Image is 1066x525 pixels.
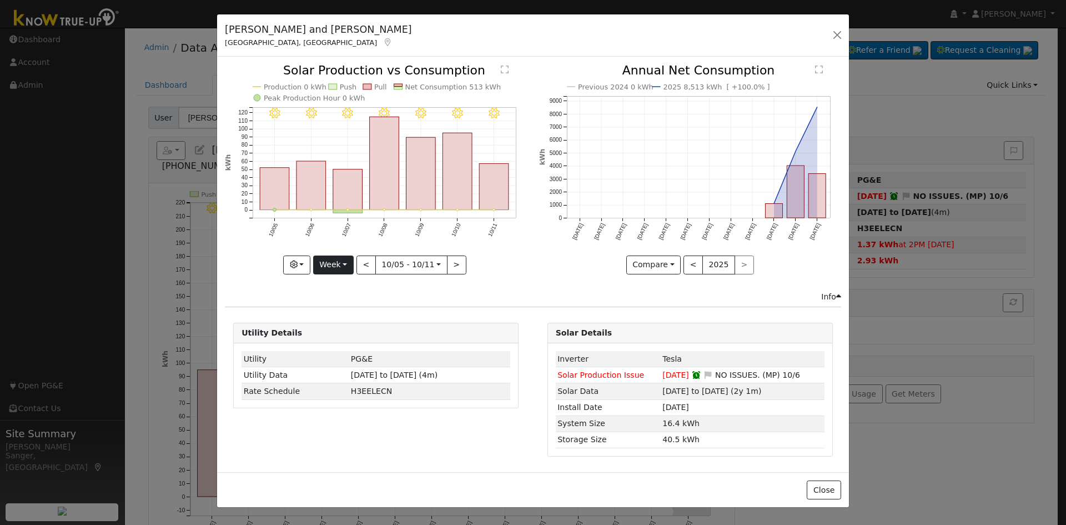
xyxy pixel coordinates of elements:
text: [DATE] [787,222,799,241]
i: Edit Issue [703,371,713,379]
circle: onclick="" [346,209,349,211]
text: kWh [539,149,546,166]
text: [DATE] [592,222,605,241]
text: 40 [242,174,248,181]
text: 10/10 [450,222,462,238]
span: M [351,387,392,396]
rect: onclick="" [406,138,436,210]
text: 2000 [549,189,562,195]
td: Install Date [556,399,661,416]
i: 10/06 - Clear [306,108,317,119]
rect: onclick="" [765,204,782,218]
text: [DATE] [657,222,670,241]
text: 10/09 [414,222,426,238]
i: 10/09 - Clear [415,108,426,119]
span: [DATE] to [DATE] (2y 1m) [662,387,761,396]
text: [DATE] [614,222,627,241]
i: 10/07 - Clear [343,108,354,119]
text: 1000 [549,202,562,208]
button: Compare [626,256,681,274]
button: 10/05 - 10/11 [375,256,447,274]
text: 90 [242,134,248,140]
text: 0 [559,215,562,221]
circle: onclick="" [493,209,495,211]
rect: onclick="" [333,169,363,210]
i: 10/11 - Clear [489,108,500,119]
td: System Size [556,416,661,432]
text: 10/08 [378,222,389,238]
text: 10/05 [268,222,279,238]
text: [DATE] [744,222,757,241]
text: 20 [242,191,248,197]
div: Info [821,291,841,303]
button: Close [807,481,841,499]
text: 0 [245,207,248,213]
rect: onclick="" [296,161,326,210]
button: Week [313,256,354,274]
text: 6000 [549,137,562,143]
span: [DATE] [662,371,689,379]
text: [DATE] [636,222,648,241]
rect: onclick="" [808,174,826,218]
span: 40.5 kWh [662,435,700,444]
span: [GEOGRAPHIC_DATA], [GEOGRAPHIC_DATA] [225,38,377,47]
text: [DATE] [701,222,713,241]
text:  [815,65,823,74]
button: > [447,256,466,274]
text: 110 [238,118,248,124]
text: Push [340,83,357,91]
circle: onclick="" [273,208,276,212]
text: [DATE] [808,222,821,241]
text: 100 [238,126,248,132]
strong: Solar Details [556,328,612,337]
strong: Utility Details [242,328,302,337]
text: Net Consumption 513 kWh [405,83,501,91]
i: 10/05 - Clear [269,108,280,119]
span: ID: 1562, authorized: 10/05/25 [662,354,682,363]
text: 5000 [549,150,562,156]
text: [DATE] [679,222,692,241]
text: Solar Production vs Consumption [283,63,485,77]
circle: onclick="" [310,209,312,211]
text: [DATE] [571,222,584,241]
td: Utility Data [242,367,349,383]
text: 8000 [549,111,562,117]
text: 10/11 [487,222,499,238]
rect: onclick="" [260,168,289,210]
rect: onclick="" [333,210,363,213]
span: ID: 17244676, authorized: 09/02/25 [351,354,373,363]
text: 120 [238,109,248,116]
td: Rate Schedule [242,383,349,399]
i: 10/08 - Clear [379,108,390,119]
text: 10 [242,199,248,205]
text: Annual Net Consumption [622,63,775,77]
circle: onclick="" [420,209,422,211]
button: < [683,256,703,274]
text: Pull [374,83,387,91]
rect: onclick="" [370,117,399,210]
text: Peak Production Hour 0 kWh [264,94,365,102]
text: Production 0 kWh [264,83,326,91]
a: Map [383,38,393,47]
button: < [356,256,376,274]
text: 7000 [549,124,562,130]
h5: [PERSON_NAME] and [PERSON_NAME] [225,22,412,37]
rect: onclick="" [443,133,472,210]
rect: onclick="" [480,164,509,210]
rect: onclick="" [787,166,804,218]
text: 70 [242,151,248,157]
text: 4000 [549,163,562,169]
span: 16.4 kWh [662,419,700,428]
text: 60 [242,158,248,164]
text: [DATE] [722,222,735,241]
text: 10/07 [341,222,353,238]
text: Previous 2024 0 kWh [578,83,653,91]
text: 50 [242,167,248,173]
span: [DATE] to [DATE] (4m) [351,371,438,379]
text: 30 [242,183,248,189]
circle: onclick="" [383,209,385,211]
circle: onclick="" [456,209,459,211]
i: 10/10 - Clear [452,108,463,119]
text: [DATE] [765,222,778,241]
text:  [501,65,509,74]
